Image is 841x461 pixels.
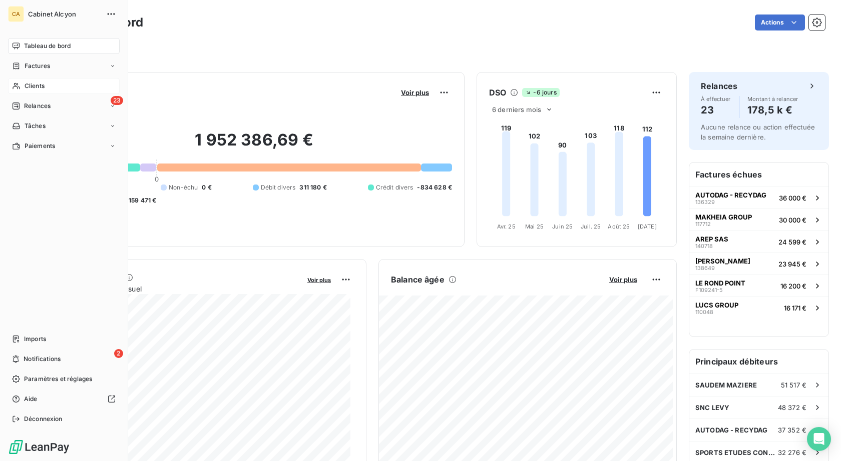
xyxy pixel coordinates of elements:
[780,282,806,290] span: 16 200 €
[695,199,715,205] span: 136329
[24,354,61,363] span: Notifications
[391,273,445,285] h6: Balance âgée
[695,403,729,411] span: SNC LEVY
[695,448,778,456] span: SPORTS ETUDES CONCEPT
[689,230,828,252] button: AREP SAS14071824 599 €
[24,41,71,50] span: Tableau de bord
[608,223,630,230] tspan: Août 25
[492,105,541,113] span: 6 derniers mois
[695,279,745,287] span: LE ROND POINT
[417,183,452,192] span: -834 628 €
[695,381,757,389] span: SAUDEM MAZIERE
[24,334,46,343] span: Imports
[778,426,806,434] span: 37 352 €
[778,238,806,246] span: 24 599 €
[401,88,429,96] span: Voir plus
[695,426,768,434] span: AUTODAG - RECYDAG
[202,183,211,192] span: 0 €
[24,394,38,403] span: Aide
[747,96,798,102] span: Montant à relancer
[489,86,506,98] h6: DSO
[695,213,752,221] span: MAKHEIA GROUP
[695,265,715,271] span: 138649
[689,349,828,373] h6: Principaux débiteurs
[695,309,713,315] span: 110048
[25,61,50,70] span: Factures
[398,88,432,97] button: Voir plus
[701,123,815,141] span: Aucune relance ou action effectuée la semaine dernière.
[638,223,657,230] tspan: [DATE]
[57,283,300,294] span: Chiffre d'affaires mensuel
[695,257,750,265] span: [PERSON_NAME]
[779,194,806,202] span: 36 000 €
[755,14,805,30] button: Actions
[114,349,123,358] span: 2
[778,448,806,456] span: 32 276 €
[784,304,806,312] span: 16 171 €
[778,260,806,268] span: 23 945 €
[779,216,806,224] span: 30 000 €
[126,196,157,205] span: -159 471 €
[695,287,723,293] span: F109241-5
[24,414,63,423] span: Déconnexion
[155,175,159,183] span: 0
[8,6,24,22] div: CA
[497,223,516,230] tspan: Avr. 25
[781,381,806,389] span: 51 517 €
[609,275,637,283] span: Voir plus
[689,186,828,208] button: AUTODAG - RECYDAG13632936 000 €
[24,101,51,110] span: Relances
[689,162,828,186] h6: Factures échues
[689,208,828,230] button: MAKHEIA GROUP11771230 000 €
[111,96,123,105] span: 23
[25,81,45,90] span: Clients
[701,102,731,118] h4: 23
[695,301,738,309] span: LUCS GROUP
[57,130,452,160] h2: 1 952 386,69 €
[701,80,737,92] h6: Relances
[24,374,92,383] span: Paramètres et réglages
[807,427,831,451] div: Open Intercom Messenger
[606,275,640,284] button: Voir plus
[695,191,766,199] span: AUTODAG - RECYDAG
[299,183,326,192] span: 311 180 €
[28,10,100,18] span: Cabinet Alcyon
[695,243,713,249] span: 140718
[581,223,601,230] tspan: Juil. 25
[689,274,828,296] button: LE ROND POINTF109241-516 200 €
[25,121,46,130] span: Tâches
[304,275,334,284] button: Voir plus
[525,223,544,230] tspan: Mai 25
[695,235,728,243] span: AREP SAS
[695,221,711,227] span: 117712
[522,88,559,97] span: -6 jours
[376,183,413,192] span: Crédit divers
[747,102,798,118] h4: 178,5 k €
[689,296,828,318] button: LUCS GROUP11004816 171 €
[169,183,198,192] span: Non-échu
[8,391,120,407] a: Aide
[778,403,806,411] span: 48 372 €
[701,96,731,102] span: À effectuer
[8,439,70,455] img: Logo LeanPay
[552,223,573,230] tspan: Juin 25
[307,276,331,283] span: Voir plus
[261,183,296,192] span: Débit divers
[25,141,55,150] span: Paiements
[689,252,828,274] button: [PERSON_NAME]13864923 945 €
